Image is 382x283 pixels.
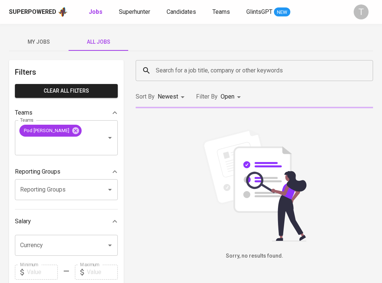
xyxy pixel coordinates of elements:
[199,129,310,241] img: file_searching.svg
[15,167,60,176] p: Reporting Groups
[196,92,218,101] p: Filter By
[89,8,102,15] b: Jobs
[87,265,118,280] input: Value
[246,7,290,17] a: GlintsGPT NEW
[221,90,243,104] div: Open
[212,8,230,15] span: Teams
[15,217,31,226] p: Salary
[73,37,124,47] span: All Jobs
[58,6,68,18] img: app logo
[15,66,118,78] h6: Filters
[167,8,196,15] span: Candidates
[158,92,178,101] p: Newest
[212,7,231,17] a: Teams
[9,6,68,18] a: Superpoweredapp logo
[9,8,56,16] div: Superpowered
[13,37,64,47] span: My Jobs
[136,92,155,101] p: Sort By
[15,105,118,120] div: Teams
[136,252,373,260] h6: Sorry, no results found.
[274,9,290,16] span: NEW
[158,90,187,104] div: Newest
[19,125,82,137] div: Pod [PERSON_NAME]
[105,133,115,143] button: Open
[15,164,118,179] div: Reporting Groups
[105,184,115,195] button: Open
[119,8,150,15] span: Superhunter
[354,4,369,19] div: T
[119,7,152,17] a: Superhunter
[19,127,74,134] span: Pod [PERSON_NAME]
[27,265,58,280] input: Value
[21,86,112,96] span: Clear All filters
[15,214,118,229] div: Salary
[246,8,272,15] span: GlintsGPT
[105,240,115,251] button: Open
[89,7,104,17] a: Jobs
[15,108,32,117] p: Teams
[221,93,234,100] span: Open
[15,84,118,98] button: Clear All filters
[167,7,198,17] a: Candidates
